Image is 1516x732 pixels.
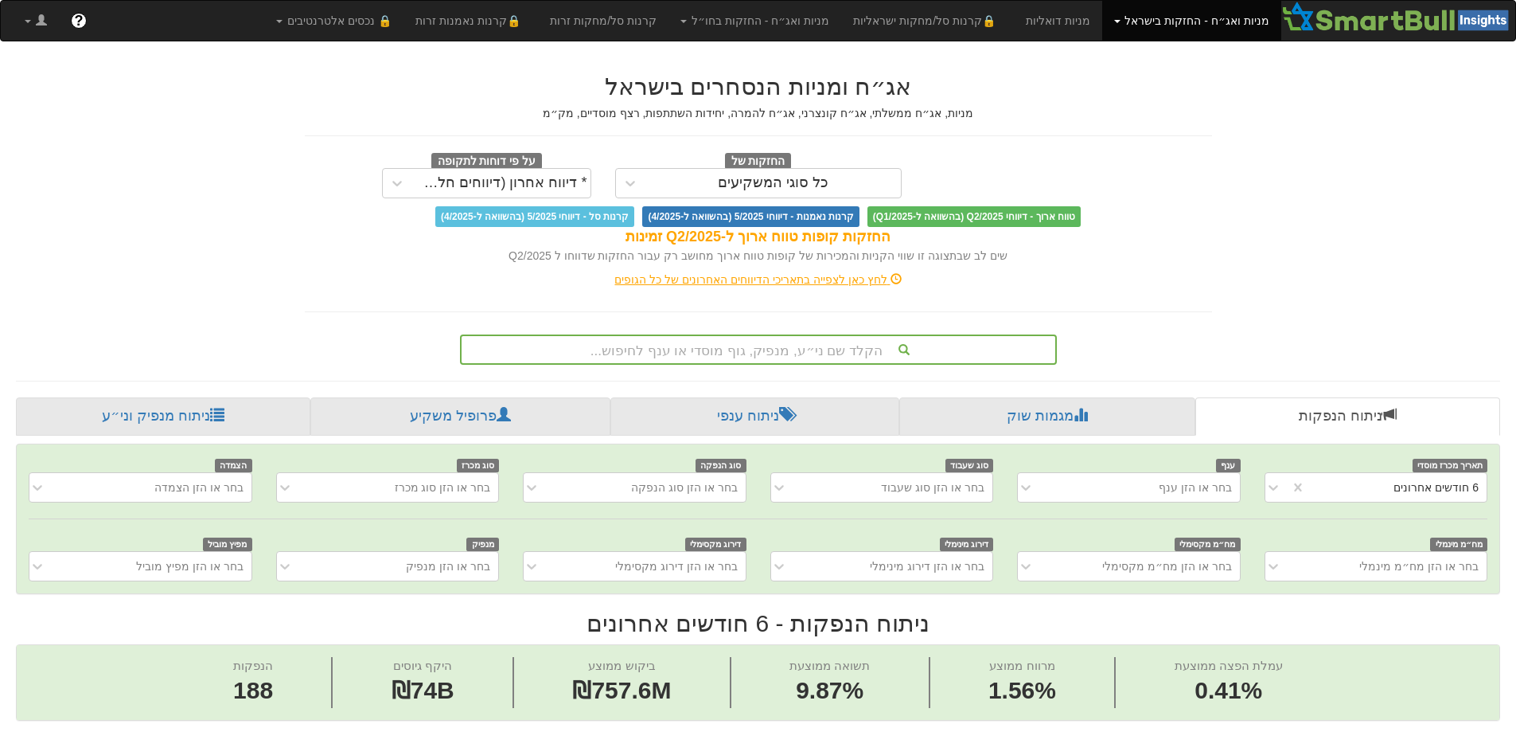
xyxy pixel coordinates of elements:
div: בחר או הזן מפיץ מוביל [136,558,244,574]
h2: ניתוח הנפקות - 6 חודשים אחרונים [16,610,1500,636]
span: דירוג מינימלי [940,538,994,551]
div: כל סוגי המשקיעים [718,175,828,191]
a: 🔒 נכסים אלטרנטיבים [264,1,403,41]
div: הקלד שם ני״ע, מנפיק, גוף מוסדי או ענף לחיפוש... [462,336,1055,363]
a: מניות ואג״ח - החזקות בחו״ל [668,1,841,41]
span: ₪74B [392,677,454,703]
div: בחר או הזן סוג מכרז [395,480,491,495]
span: סוג מכרז [457,459,500,472]
span: 188 [233,674,273,708]
span: סוג שעבוד [945,459,994,472]
h5: מניות, אג״ח ממשלתי, אג״ח קונצרני, אג״ח להמרה, יחידות השתתפות, רצף מוסדיים, מק״מ [305,108,1212,119]
a: פרופיל משקיע [310,397,610,436]
h2: אג״ח ומניות הנסחרים בישראל [305,73,1212,100]
div: שים לב שבתצוגה זו שווי הקניות והמכירות של קופות טווח ארוך מחושב רק עבור החזקות שדווחו ל Q2/2025 [305,248,1212,264]
a: 🔒קרנות נאמנות זרות [403,1,539,41]
span: טווח ארוך - דיווחי Q2/2025 (בהשוואה ל-Q1/2025) [867,206,1081,227]
span: קרנות נאמנות - דיווחי 5/2025 (בהשוואה ל-4/2025) [642,206,859,227]
span: מפיץ מוביל [203,538,252,551]
div: בחר או הזן הצמדה [154,480,244,495]
div: לחץ כאן לצפייה בתאריכי הדיווחים האחרונים של כל הגופים [293,272,1224,288]
span: הצמדה [215,459,252,472]
a: קרנות סל/מחקות זרות [538,1,668,41]
span: על פי דוחות לתקופה [431,153,542,170]
div: החזקות קופות טווח ארוך ל-Q2/2025 זמינות [305,227,1212,248]
div: בחר או הזן דירוג מינימלי [870,558,984,574]
span: קרנות סל - דיווחי 5/2025 (בהשוואה ל-4/2025) [435,206,634,227]
span: הנפקות [233,659,273,672]
div: בחר או הזן סוג הנפקה [631,480,738,495]
div: * דיווח אחרון (דיווחים חלקיים) [415,175,587,191]
span: תאריך מכרז מוסדי [1413,459,1487,472]
a: 🔒קרנות סל/מחקות ישראליות [841,1,1013,41]
span: מרווח ממוצע [989,659,1054,672]
a: ניתוח ענפי [610,397,899,436]
span: עמלת הפצה ממוצעת [1175,659,1283,672]
span: תשואה ממוצעת [789,659,870,672]
div: בחר או הזן ענף [1159,480,1232,495]
span: ? [74,13,83,29]
a: ניתוח מנפיק וני״ע [16,397,310,436]
a: ניתוח הנפקות [1195,397,1500,436]
div: בחר או הזן מנפיק [406,558,490,574]
div: בחר או הזן מח״מ מקסימלי [1102,558,1232,574]
span: 0.41% [1175,674,1283,708]
div: 6 חודשים אחרונים [1393,480,1479,495]
span: 9.87% [789,674,870,708]
a: מניות דואליות [1014,1,1102,41]
span: החזקות של [725,153,792,170]
span: מנפיק [466,538,499,551]
span: מח״מ מקסימלי [1175,538,1241,551]
a: מגמות שוק [899,397,1194,436]
img: Smartbull [1281,1,1515,33]
div: בחר או הזן סוג שעבוד [881,480,984,495]
span: ₪757.6M [572,677,671,703]
span: היקף גיוסים [393,659,452,672]
div: בחר או הזן דירוג מקסימלי [615,558,738,574]
span: ביקוש ממוצע [588,659,655,672]
span: סוג הנפקה [696,459,746,472]
a: מניות ואג״ח - החזקות בישראל [1102,1,1281,41]
div: בחר או הזן מח״מ מינמלי [1359,558,1479,574]
span: ענף [1216,459,1241,472]
span: דירוג מקסימלי [685,538,746,551]
span: 1.56% [988,674,1056,708]
a: ? [59,1,99,41]
span: מח״מ מינמלי [1430,538,1487,551]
